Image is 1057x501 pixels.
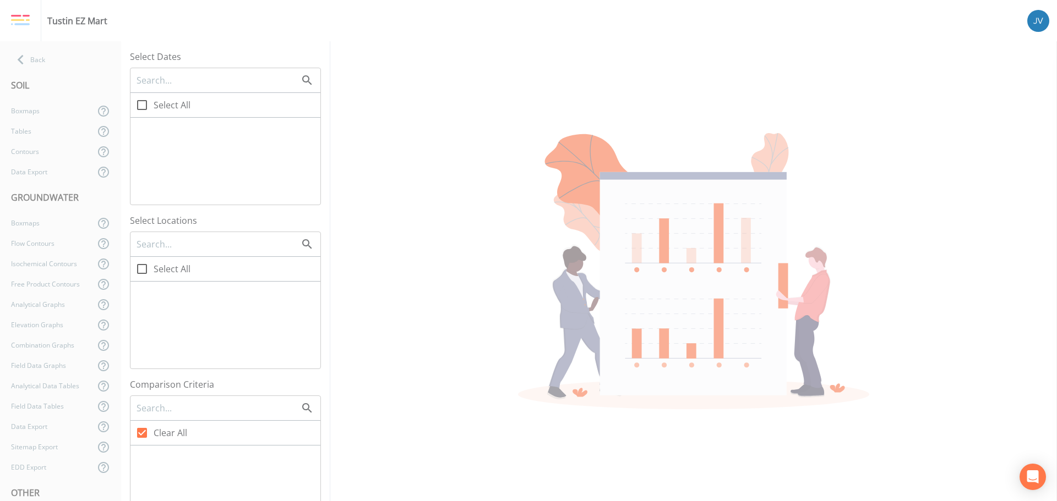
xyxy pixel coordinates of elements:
[1027,10,1049,32] img: d880935ebd2e17e4df7e3e183e9934ef
[135,237,301,251] input: Search...
[154,426,187,439] span: Clear All
[130,50,321,63] label: Select Dates
[154,262,190,276] span: Select All
[518,133,869,409] img: undraw_report_building_chart-e1PV7-8T.svg
[11,14,30,26] img: logo
[135,401,301,415] input: Search...
[1020,464,1046,490] div: Open Intercom Messenger
[154,98,190,112] span: Select All
[135,73,301,87] input: Search...
[130,214,321,227] label: Select Locations
[47,14,107,27] div: Tustin EZ Mart
[130,378,321,391] label: Comparison Criteria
